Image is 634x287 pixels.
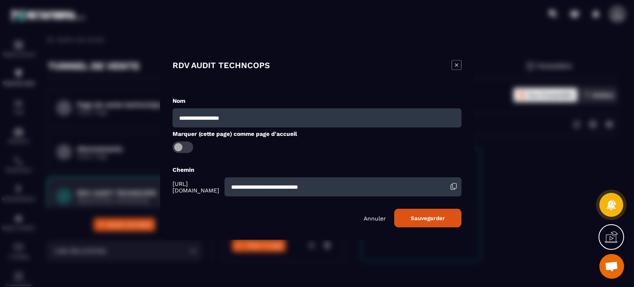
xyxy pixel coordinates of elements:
a: Ouvrir le chat [599,254,624,279]
label: Marquer (cette page) comme page d'accueil [173,130,297,137]
label: Nom [173,97,185,104]
h4: RDV AUDIT TECHNCOPS [173,60,270,71]
p: Annuler [364,215,386,221]
span: [URL][DOMAIN_NAME] [173,180,222,193]
button: Sauvegarder [394,209,461,227]
label: Chemin [173,166,194,173]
